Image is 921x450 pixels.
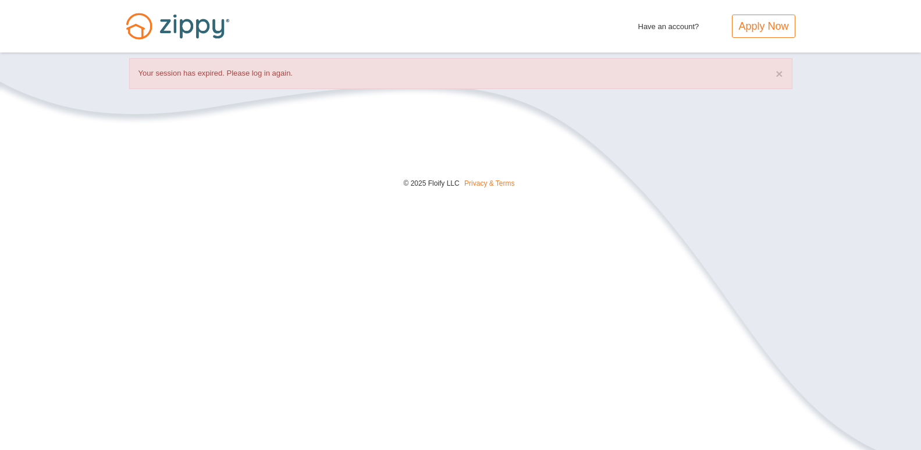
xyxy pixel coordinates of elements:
span: © 2025 Floify LLC [403,179,459,187]
a: Apply Now [732,15,795,38]
div: Your session has expired. Please log in again. [129,58,792,89]
a: Privacy & Terms [464,179,514,187]
span: Have an account? [638,15,699,33]
button: × [776,68,783,80]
